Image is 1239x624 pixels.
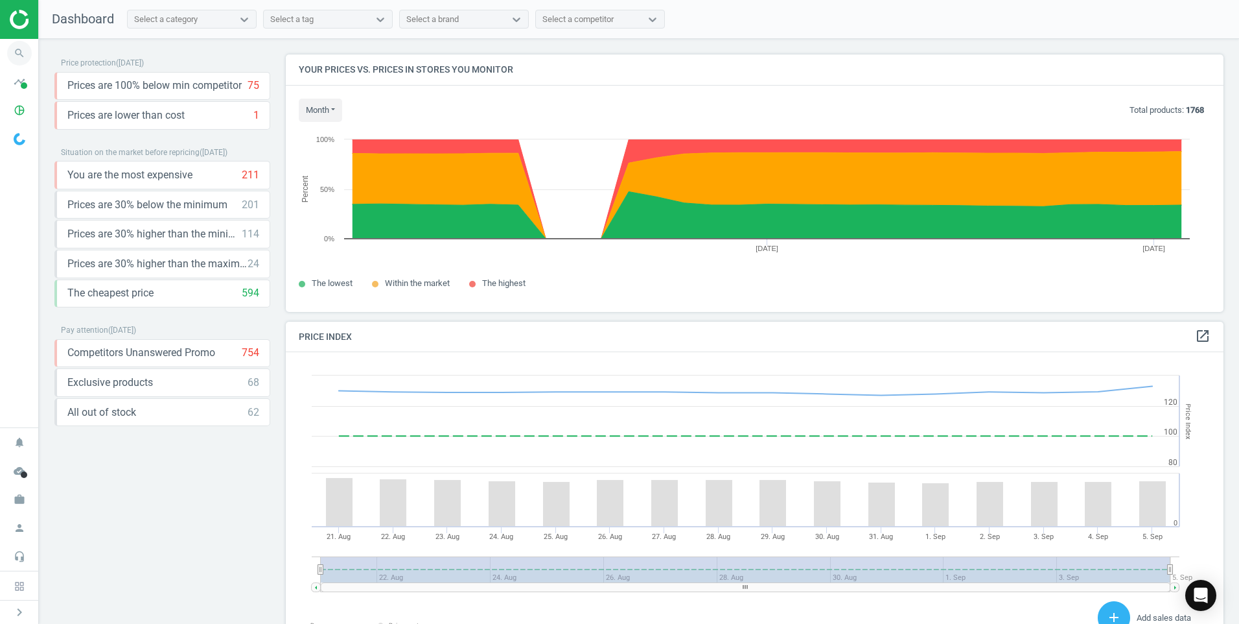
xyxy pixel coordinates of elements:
tspan: Percent [301,175,310,202]
text: 80 [1168,458,1177,467]
span: Prices are 30% below the minimum [67,198,227,212]
tspan: 21. Aug [327,533,351,541]
img: wGWNvw8QSZomAAAAABJRU5ErkJggg== [14,133,25,145]
a: open_in_new [1195,328,1210,345]
span: Situation on the market before repricing [61,148,200,157]
span: Dashboard [52,11,114,27]
span: ( [DATE] ) [108,326,136,335]
b: 1768 [1186,105,1204,115]
div: 114 [242,227,259,241]
button: month [299,99,342,122]
div: 201 [242,198,259,212]
span: Prices are 30% higher than the maximal [67,257,248,271]
tspan: 26. Aug [598,533,622,541]
p: Total products: [1129,104,1204,116]
tspan: 3. Sep [1034,533,1054,541]
tspan: Price Index [1184,403,1192,439]
tspan: [DATE] [1142,245,1165,252]
span: Pay attention [61,326,108,335]
tspan: 2. Sep [980,533,1000,541]
tspan: 30. Aug [815,533,839,541]
tspan: 29. Aug [761,533,785,541]
div: Open Intercom Messenger [1185,580,1216,611]
div: Select a category [134,14,198,25]
i: person [7,516,32,540]
div: 754 [242,346,259,360]
div: 1 [253,108,259,123]
i: work [7,487,32,512]
tspan: 5. Sep [1172,573,1192,582]
tspan: 27. Aug [652,533,676,541]
text: 100 [1164,427,1177,437]
span: ( [DATE] ) [200,148,227,157]
span: Prices are 30% higher than the minimum [67,227,242,241]
span: Competitors Unanswered Promo [67,346,215,360]
div: 75 [248,78,259,93]
div: Select a brand [406,14,459,25]
tspan: 25. Aug [544,533,568,541]
button: chevron_right [3,604,36,621]
i: timeline [7,69,32,94]
span: The cheapest price [67,286,154,300]
i: chevron_right [12,605,27,620]
i: open_in_new [1195,328,1210,344]
div: Select a tag [270,14,314,25]
i: headset_mic [7,544,32,569]
span: The lowest [312,278,353,288]
i: cloud_done [7,459,32,483]
span: Price protection [61,58,116,67]
div: Select a competitor [542,14,614,25]
tspan: [DATE] [756,245,778,252]
div: 68 [248,376,259,390]
span: Prices are lower than cost [67,108,185,123]
tspan: 23. Aug [435,533,459,541]
div: 594 [242,286,259,300]
i: notifications [7,430,32,455]
span: All out of stock [67,405,136,420]
h4: Your prices vs. prices in stores you monitor [286,54,1223,85]
tspan: 4. Sep [1088,533,1108,541]
h4: Price Index [286,322,1223,352]
tspan: 5. Sep [1142,533,1163,541]
text: 50% [320,186,334,193]
tspan: 28. Aug [706,533,730,541]
text: 0% [324,235,334,243]
text: 100% [316,136,334,143]
span: The highest [482,278,526,288]
span: Prices are 100% below min competitor [67,78,242,93]
tspan: 22. Aug [381,533,405,541]
div: 62 [248,405,259,420]
span: Add sales data [1137,613,1191,623]
i: pie_chart_outlined [7,98,32,123]
tspan: 31. Aug [869,533,893,541]
tspan: 1. Sep [925,533,945,541]
i: search [7,41,32,66]
text: 120 [1164,398,1177,407]
span: Within the market [385,278,450,288]
div: 211 [242,168,259,182]
tspan: 24. Aug [489,533,513,541]
div: 24 [248,257,259,271]
span: You are the most expensive [67,168,192,182]
img: ajHJNr6hYgQAAAAASUVORK5CYII= [10,10,102,29]
span: ( [DATE] ) [116,58,144,67]
span: Exclusive products [67,376,153,390]
text: 0 [1174,519,1177,527]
